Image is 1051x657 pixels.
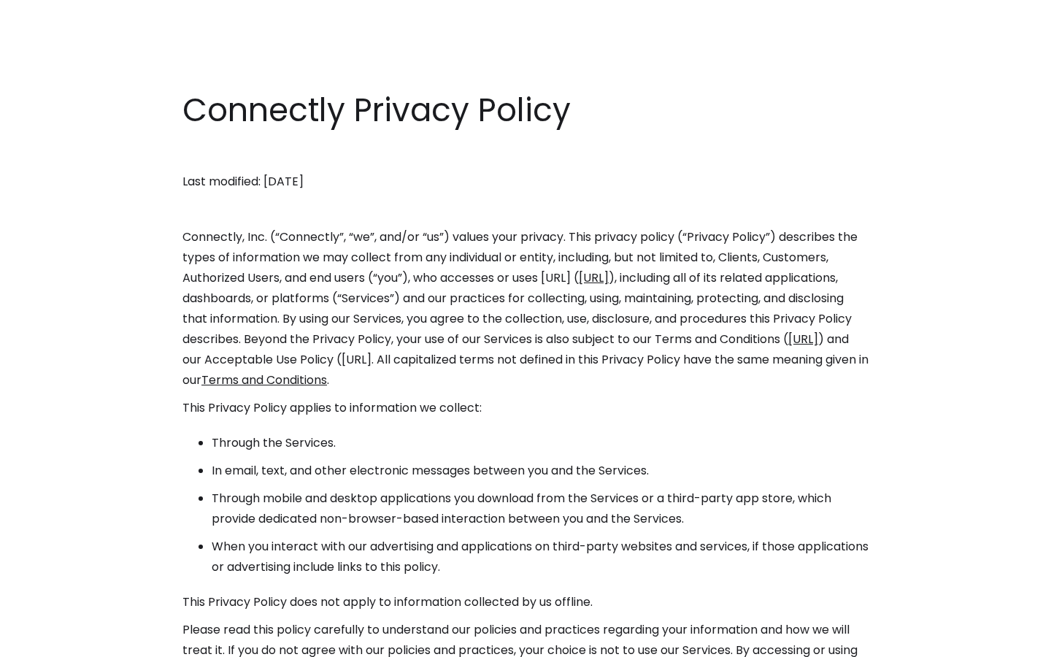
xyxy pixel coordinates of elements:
[29,631,88,652] ul: Language list
[182,398,869,418] p: This Privacy Policy applies to information we collect:
[788,331,818,347] a: [URL]
[212,537,869,577] li: When you interact with our advertising and applications on third-party websites and services, if ...
[212,433,869,453] li: Through the Services.
[182,592,869,612] p: This Privacy Policy does not apply to information collected by us offline.
[182,172,869,192] p: Last modified: [DATE]
[15,630,88,652] aside: Language selected: English
[201,372,327,388] a: Terms and Conditions
[182,199,869,220] p: ‍
[212,461,869,481] li: In email, text, and other electronic messages between you and the Services.
[182,88,869,133] h1: Connectly Privacy Policy
[182,144,869,164] p: ‍
[579,269,609,286] a: [URL]
[212,488,869,529] li: Through mobile and desktop applications you download from the Services or a third-party app store...
[182,227,869,391] p: Connectly, Inc. (“Connectly”, “we”, and/or “us”) values your privacy. This privacy policy (“Priva...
